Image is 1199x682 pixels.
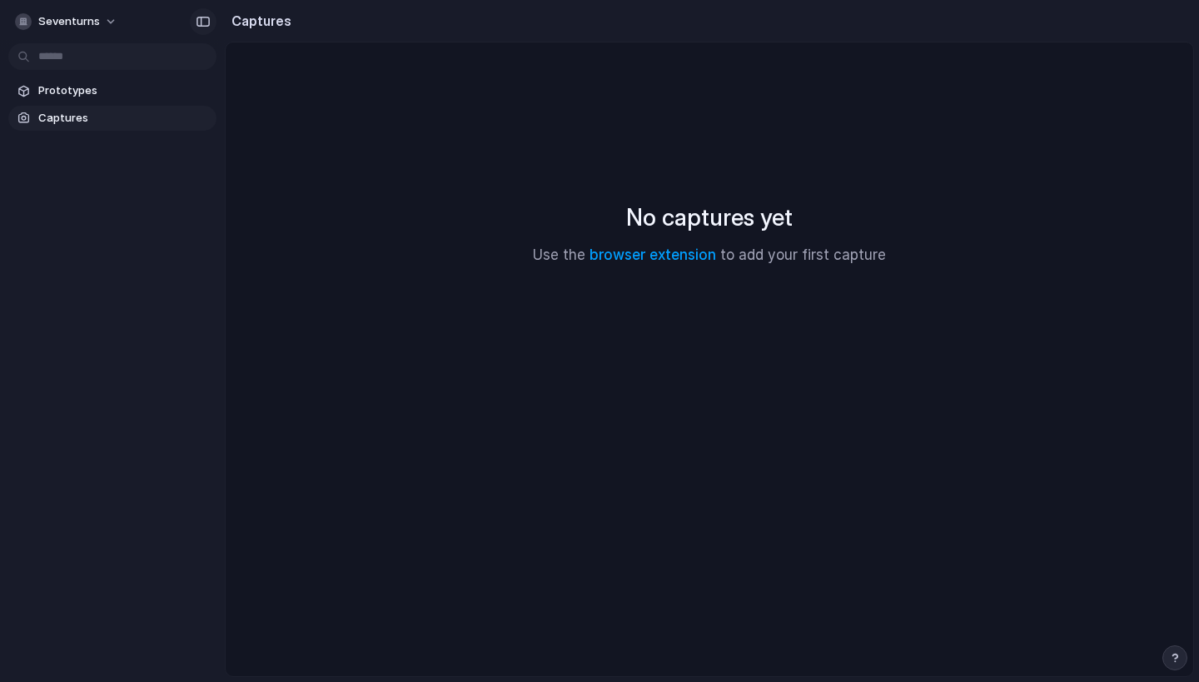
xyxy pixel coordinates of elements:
span: Captures [38,110,210,127]
h2: Captures [225,11,291,31]
a: browser extension [590,246,716,263]
span: Prototypes [38,82,210,99]
span: seventurns [38,13,100,30]
button: seventurns [8,8,126,35]
a: Prototypes [8,78,216,103]
h2: No captures yet [626,200,793,235]
p: Use the to add your first capture [533,245,886,266]
a: Captures [8,106,216,131]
